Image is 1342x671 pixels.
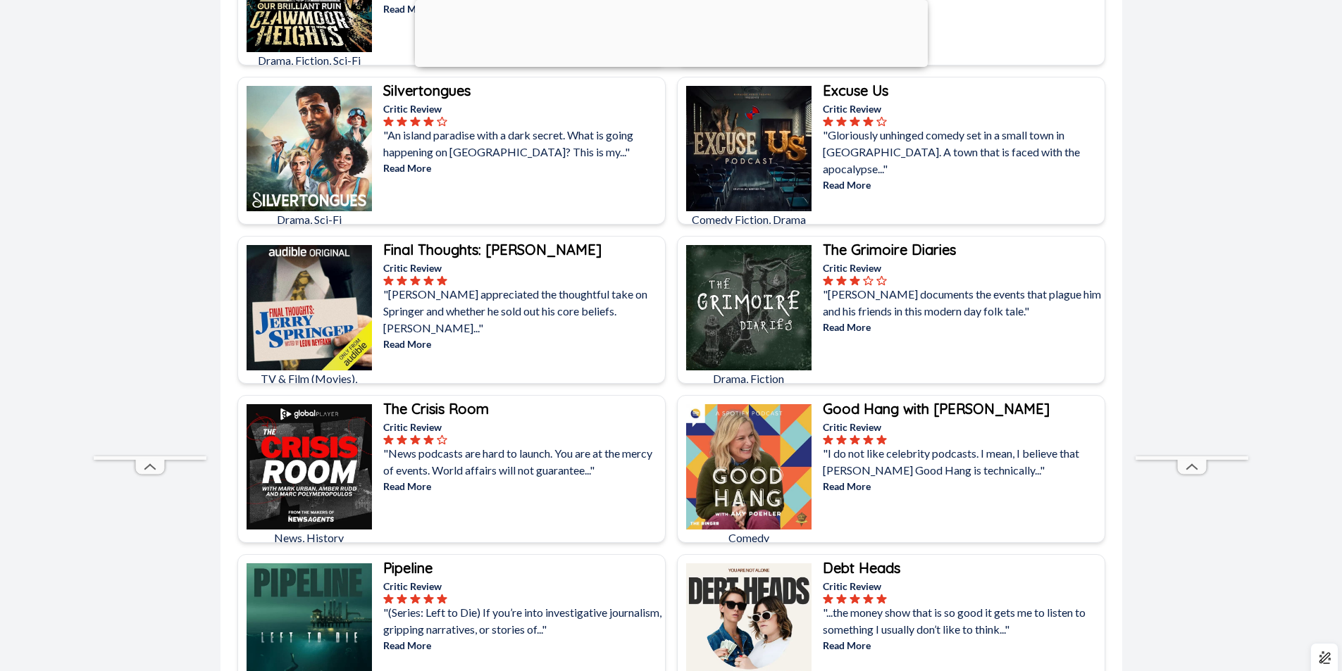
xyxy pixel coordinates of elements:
[677,236,1105,384] a: The Grimoire DiariesDrama, FictionThe Grimoire DiariesCritic Review"[PERSON_NAME] documents the e...
[686,245,812,370] img: The Grimoire Diaries
[383,241,602,258] b: Final Thoughts: [PERSON_NAME]
[383,1,662,16] p: Read More
[383,400,489,418] b: The Crisis Room
[237,236,666,384] a: Final Thoughts: Jerry SpringerTV & Film (Movies), Documentary, Reality TVFinal Thoughts: [PERSON_...
[247,404,372,529] img: The Crisis Room
[823,579,1102,594] p: Critic Review
[383,420,662,434] p: Critic Review
[383,559,433,577] b: Pipeline
[247,52,372,69] p: Drama, Fiction, Sci-Fi
[823,400,1050,418] b: Good Hang with [PERSON_NAME]
[823,127,1102,177] p: "Gloriously unhinged comedy set in a small town in [GEOGRAPHIC_DATA]. A town that is faced with t...
[247,86,372,211] img: Silvertongues
[823,445,1102,479] p: "I do not like celebrity podcasts. I mean, I believe that [PERSON_NAME] Good Hang is technically..."
[247,370,372,404] p: TV & Film (Movies), Documentary, Reality TV
[383,337,662,351] p: Read More
[383,286,662,337] p: "[PERSON_NAME] appreciated the thoughtful take on Springer and whether he sold out his core belie...
[823,638,1102,653] p: Read More
[686,86,812,211] img: Excuse Us
[823,286,1102,320] p: "[PERSON_NAME] documents the events that plague him and his friends in this modern day folk tale."
[383,101,662,116] p: Critic Review
[686,211,812,228] p: Comedy Fiction, Drama
[237,77,666,225] a: SilvertonguesDrama, Sci-FiSilvertonguesCritic Review"An island paradise with a dark secret. What ...
[686,370,812,387] p: Drama, Fiction
[383,638,662,653] p: Read More
[823,604,1102,638] p: "...the money show that is so good it gets me to listen to something I usually don’t like to thin...
[823,559,900,577] b: Debt Heads
[823,320,1102,334] p: Read More
[383,261,662,275] p: Critic Review
[247,211,372,228] p: Drama, Sci-Fi
[823,177,1102,192] p: Read More
[823,101,1102,116] p: Critic Review
[823,479,1102,494] p: Read More
[823,82,888,99] b: Excuse Us
[1136,34,1248,456] iframe: Advertisement
[383,479,662,494] p: Read More
[383,445,662,479] p: "News podcasts are hard to launch. You are at the mercy of events. World affairs will not guarant...
[383,579,662,594] p: Critic Review
[823,420,1102,434] p: Critic Review
[383,127,662,161] p: "An island paradise with a dark secret. What is going happening on [GEOGRAPHIC_DATA]? This is my..."
[686,529,812,546] p: Comedy
[823,1,1102,16] p: Read More
[383,82,471,99] b: Silvertongues
[686,404,812,529] img: Good Hang with Amy Poehler
[247,245,372,370] img: Final Thoughts: Jerry Springer
[237,395,666,543] a: The Crisis Room News, HistoryThe Crisis RoomCritic Review"News podcasts are hard to launch. You a...
[94,34,206,456] iframe: Advertisement
[823,241,956,258] b: The Grimoire Diaries
[677,77,1105,225] a: Excuse UsComedy Fiction, DramaExcuse UsCritic Review"Gloriously unhinged comedy set in a small to...
[383,161,662,175] p: Read More
[247,529,372,546] p: News, History
[823,261,1102,275] p: Critic Review
[677,395,1105,543] a: Good Hang with Amy PoehlerComedyGood Hang with [PERSON_NAME]Critic Review"I do not like celebrity...
[383,604,662,638] p: "(Series: Left to Die) If you’re into investigative journalism, gripping narratives, or stories o...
